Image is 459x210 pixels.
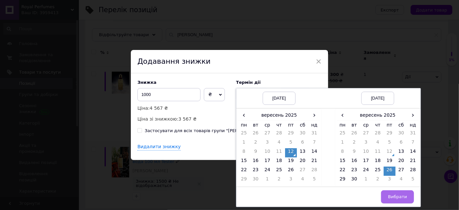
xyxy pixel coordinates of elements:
td: 5 [308,176,320,185]
td: 19 [384,157,396,167]
td: 3 [360,139,372,148]
td: 21 [407,157,419,167]
span: ₴ [208,92,212,97]
td: 1 [337,139,349,148]
td: 28 [273,130,285,139]
span: › [308,110,320,120]
span: Вибрати [388,194,407,199]
td: 7 [407,139,419,148]
td: 17 [360,157,372,167]
td: 20 [396,157,407,167]
td: 10 [360,148,372,157]
td: 28 [407,167,419,176]
td: 30 [349,176,360,185]
td: 18 [372,157,384,167]
td: 4 [273,139,285,148]
td: 16 [250,157,262,167]
td: 25 [273,167,285,176]
td: 31 [308,130,320,139]
td: 30 [396,130,407,139]
td: 9 [250,148,262,157]
td: 19 [285,157,297,167]
td: 27 [261,130,273,139]
td: 4 [372,139,384,148]
th: пт [285,120,297,130]
th: вт [250,120,262,130]
td: 2 [250,139,262,148]
td: 7 [308,139,320,148]
td: 26 [349,130,360,139]
td: 17 [261,157,273,167]
td: 30 [297,130,309,139]
td: 12 [384,148,396,157]
span: 3 567 ₴ [179,116,197,122]
th: сб [396,120,407,130]
td: 2 [349,139,360,148]
th: чт [372,120,384,130]
td: 13 [396,148,407,157]
td: 29 [238,176,250,185]
td: 3 [261,139,273,148]
td: 24 [261,167,273,176]
td: 29 [384,130,396,139]
td: 1 [261,176,273,185]
td: 4 [396,176,407,185]
td: 15 [337,157,349,167]
td: 15 [238,157,250,167]
th: пн [238,120,250,130]
td: 23 [250,167,262,176]
td: 25 [337,130,349,139]
p: Ціна зі знижкою: [137,115,229,123]
input: 0 [137,88,201,101]
td: 26 [250,130,262,139]
td: 18 [273,157,285,167]
td: 8 [337,148,349,157]
td: 5 [407,176,419,185]
button: Вибрати [381,190,414,203]
td: 6 [396,139,407,148]
td: 20 [297,157,309,167]
label: Термін дії [236,80,322,85]
td: 1 [238,139,250,148]
td: 26 [384,167,396,176]
td: 16 [349,157,360,167]
td: 23 [349,167,360,176]
td: 30 [250,176,262,185]
th: вересень 2025 [349,110,407,120]
td: 31 [407,130,419,139]
th: ср [261,120,273,130]
td: 13 [297,148,309,157]
td: 22 [238,167,250,176]
td: 6 [297,139,309,148]
td: 28 [372,130,384,139]
th: вересень 2025 [250,110,309,120]
th: чт [273,120,285,130]
th: пт [384,120,396,130]
td: 14 [308,148,320,157]
td: 9 [349,148,360,157]
div: Застосувати для всіх товарів групи "[PERSON_NAME]" [145,128,266,134]
td: 3 [285,176,297,185]
td: 29 [337,176,349,185]
span: Знижка [137,80,157,85]
td: 11 [273,148,285,157]
span: Додавання знижки [137,57,211,65]
td: 12 [285,148,297,157]
td: 10 [261,148,273,157]
th: нд [308,120,320,130]
td: 14 [407,148,419,157]
p: Ціна: [137,105,229,112]
td: 3 [384,176,396,185]
th: пн [337,120,349,130]
td: 26 [285,167,297,176]
div: [DATE] [361,92,394,105]
td: 11 [372,148,384,157]
td: 5 [384,139,396,148]
td: 29 [285,130,297,139]
td: 4 [297,176,309,185]
td: 28 [308,167,320,176]
th: сб [297,120,309,130]
td: 27 [360,130,372,139]
td: 27 [396,167,407,176]
th: вт [349,120,360,130]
